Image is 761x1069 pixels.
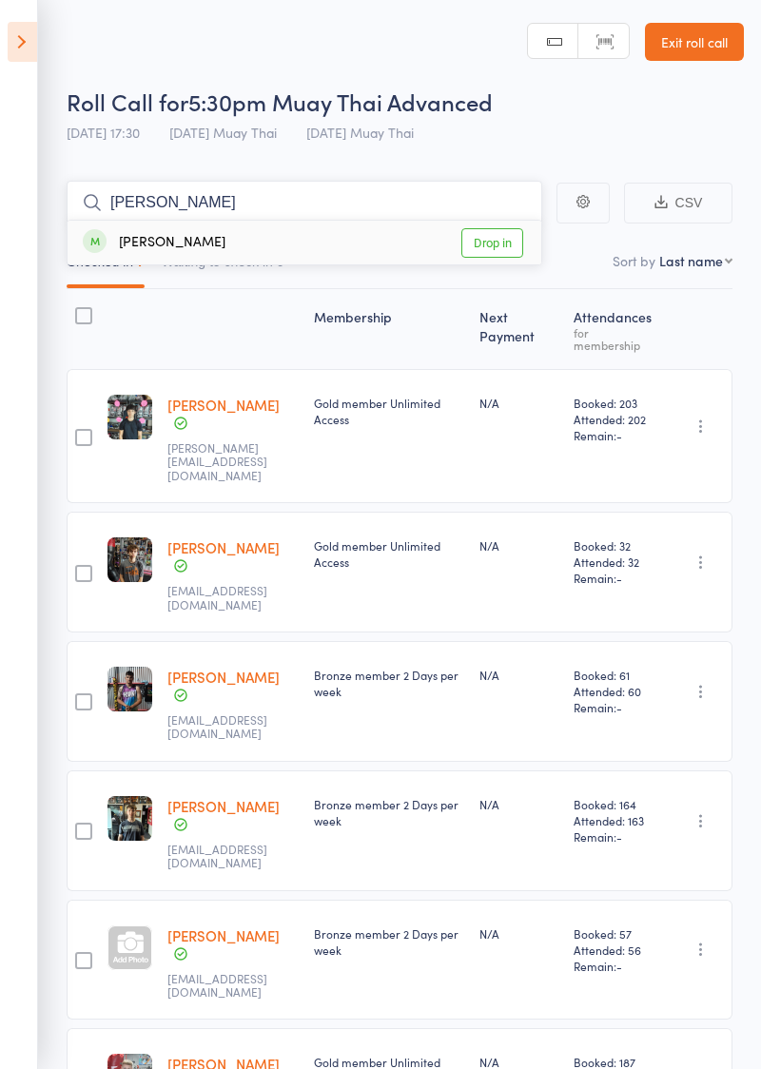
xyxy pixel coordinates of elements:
div: Next Payment [472,298,566,360]
span: Roll Call for [67,86,188,117]
a: Exit roll call [645,23,744,61]
span: [DATE] Muay Thai [169,123,277,142]
div: Bronze member 2 Days per week [314,796,465,828]
span: [DATE] 17:30 [67,123,140,142]
img: image1729837664.png [107,395,152,439]
a: [PERSON_NAME] [167,395,280,415]
span: Attended: 202 [574,411,655,427]
span: Booked: 32 [574,537,655,554]
span: Attended: 56 [574,942,655,958]
span: Attended: 60 [574,683,655,699]
span: Booked: 57 [574,925,655,942]
div: Gold member Unlimited Access [314,537,465,570]
div: Bronze member 2 Days per week [314,667,465,699]
a: [PERSON_NAME] [167,537,280,557]
div: Bronze member 2 Days per week [314,925,465,958]
img: image1739777098.png [107,537,152,582]
a: [PERSON_NAME] [167,796,280,816]
span: Booked: 164 [574,796,655,812]
a: Drop in [461,228,523,258]
a: [PERSON_NAME] [167,667,280,687]
span: - [616,958,622,974]
div: for membership [574,326,655,351]
a: [PERSON_NAME] [167,925,280,945]
div: N/A [479,925,558,942]
span: Booked: 203 [574,395,655,411]
label: Sort by [613,251,655,270]
span: Remain: [574,570,655,586]
img: image1719477086.png [107,667,152,711]
small: Merrin@gmail.com [167,713,291,741]
span: [DATE] Muay Thai [306,123,414,142]
div: Atten­dances [566,298,663,360]
span: Remain: [574,828,655,845]
img: image1721112178.png [107,796,152,841]
button: Waiting to check in0 [162,244,284,288]
div: Last name [659,251,723,270]
div: N/A [479,796,558,812]
small: Jack@gmail.com [167,584,291,612]
div: N/A [479,537,558,554]
div: Membership [306,298,473,360]
div: [PERSON_NAME] [83,232,225,254]
span: - [616,427,622,443]
span: - [616,828,622,845]
small: Pope@gmail.com [167,441,291,482]
span: 5:30pm Muay Thai Advanced [188,86,493,117]
div: N/A [479,395,558,411]
span: - [616,699,622,715]
span: Attended: 32 [574,554,655,570]
span: Booked: 61 [574,667,655,683]
small: Ben@hotmail.com [167,843,291,870]
button: CSV [624,183,732,224]
small: Sells@gmail.com [167,972,291,1000]
button: Checked in7 [67,244,145,288]
div: Gold member Unlimited Access [314,395,465,427]
input: Search by name [67,181,542,224]
span: Remain: [574,699,655,715]
span: Remain: [574,958,655,974]
span: Remain: [574,427,655,443]
div: N/A [479,667,558,683]
span: Attended: 163 [574,812,655,828]
span: - [616,570,622,586]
